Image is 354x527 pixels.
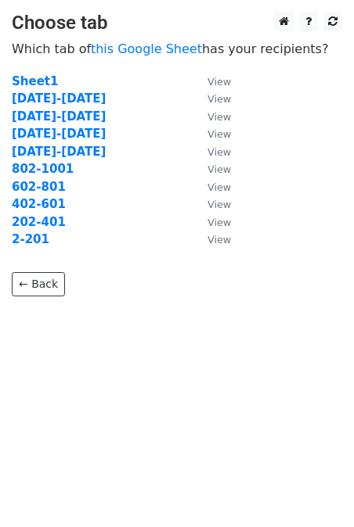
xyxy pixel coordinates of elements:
[208,76,231,88] small: View
[12,109,106,124] a: [DATE]-[DATE]
[208,146,231,158] small: View
[12,41,342,57] p: Which tab of has your recipients?
[208,199,231,210] small: View
[12,272,65,296] a: ← Back
[91,41,202,56] a: this Google Sheet
[12,232,49,246] a: 2-201
[208,234,231,246] small: View
[192,91,231,106] a: View
[192,162,231,176] a: View
[208,217,231,228] small: View
[192,127,231,141] a: View
[12,197,66,211] a: 402-601
[12,145,106,159] a: [DATE]-[DATE]
[12,127,106,141] a: [DATE]-[DATE]
[192,180,231,194] a: View
[12,12,342,34] h3: Choose tab
[192,215,231,229] a: View
[192,197,231,211] a: View
[12,74,58,88] a: Sheet1
[208,111,231,123] small: View
[12,162,74,176] a: 802-1001
[192,74,231,88] a: View
[12,91,106,106] a: [DATE]-[DATE]
[192,232,231,246] a: View
[208,181,231,193] small: View
[12,180,66,194] a: 602-801
[12,215,66,229] a: 202-401
[192,145,231,159] a: View
[208,163,231,175] small: View
[208,128,231,140] small: View
[208,93,231,105] small: View
[192,109,231,124] a: View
